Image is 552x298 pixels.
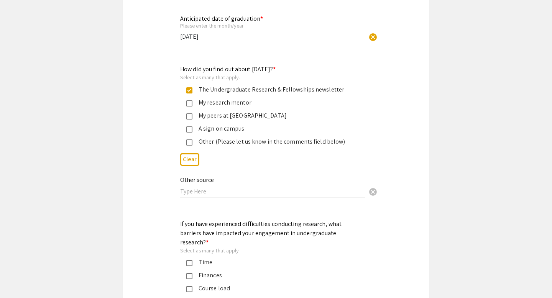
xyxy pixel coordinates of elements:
[368,187,378,196] span: cancel
[192,284,353,293] div: Course load
[365,29,381,44] button: Clear
[180,247,360,254] div: Select as many that apply
[192,85,353,94] div: The Undergraduate Research & Fellowships newsletter
[192,137,353,146] div: Other (Please let us know in the comments field below)
[180,187,365,195] input: Type Here
[180,74,360,81] div: Select as many that apply.
[192,258,353,267] div: Time
[180,153,199,166] button: Clear
[192,98,353,107] div: My research mentor
[365,183,381,199] button: Clear
[192,271,353,280] div: Finances
[180,65,276,73] mat-label: How did you find out about [DATE]?
[6,264,33,292] iframe: Chat
[368,33,378,42] span: cancel
[192,111,353,120] div: My peers at [GEOGRAPHIC_DATA]
[180,33,365,41] input: Type Here
[180,22,365,29] div: Please enter the month/year
[180,220,342,246] mat-label: If you have experienced difficulties conducting research, what barriers have impacted your engage...
[180,176,214,184] mat-label: Other source
[180,15,263,23] mat-label: Anticipated date of graduation
[192,124,353,133] div: A sign on campus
